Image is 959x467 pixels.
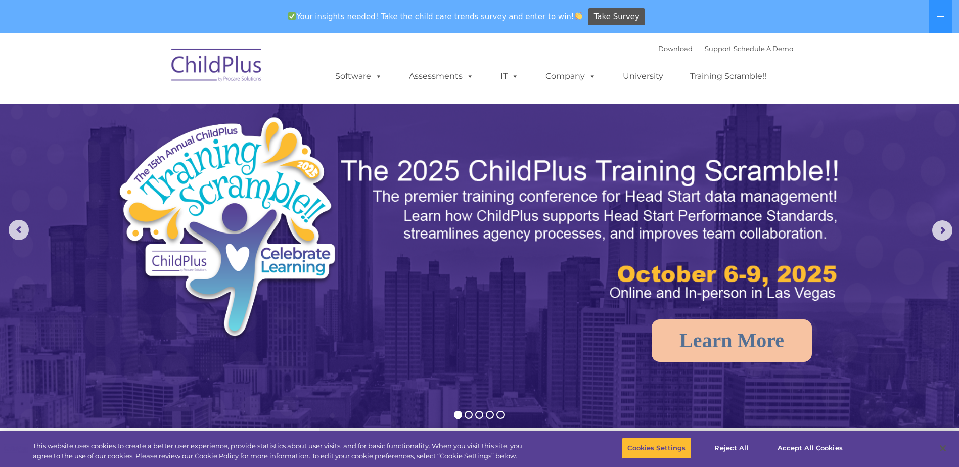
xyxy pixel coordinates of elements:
a: Software [325,66,392,86]
a: University [613,66,673,86]
button: Accept All Cookies [772,438,848,459]
font: | [658,44,793,53]
button: Reject All [700,438,763,459]
img: ✅ [288,12,296,20]
div: This website uses cookies to create a better user experience, provide statistics about user visit... [33,441,527,461]
a: IT [490,66,529,86]
a: Support [705,44,732,53]
a: Schedule A Demo [734,44,793,53]
img: 👏 [575,12,582,20]
span: Your insights needed! Take the child care trends survey and enter to win! [284,7,587,26]
a: Training Scramble!! [680,66,777,86]
a: Company [535,66,606,86]
img: ChildPlus by Procare Solutions [166,41,267,92]
button: Cookies Settings [622,438,691,459]
a: Learn More [652,319,812,362]
a: Assessments [399,66,484,86]
a: Download [658,44,693,53]
a: Take Survey [588,8,645,26]
button: Close [932,437,954,459]
span: Take Survey [594,8,640,26]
